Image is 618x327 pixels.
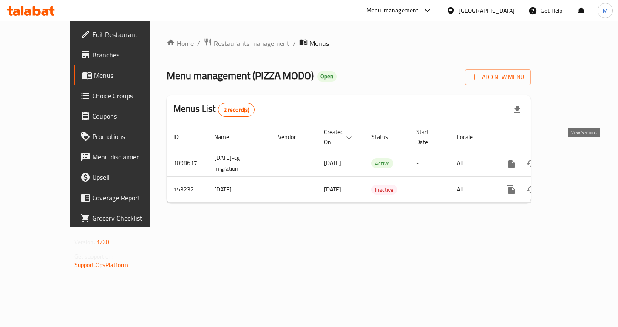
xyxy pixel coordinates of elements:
div: Menu-management [366,6,419,16]
span: Coupons [92,111,167,121]
span: [DATE] [324,184,341,195]
h2: Menus List [173,102,255,117]
td: All [450,176,494,202]
span: Active [371,159,393,168]
div: [GEOGRAPHIC_DATA] [459,6,515,15]
button: more [501,153,521,173]
td: [DATE] [207,176,271,202]
td: - [409,150,450,176]
td: 1098617 [167,150,207,176]
span: [DATE] [324,157,341,168]
span: Name [214,132,240,142]
table: enhanced table [167,124,589,203]
li: / [197,38,200,48]
span: Inactive [371,185,397,195]
a: Edit Restaurant [74,24,173,45]
span: Status [371,132,399,142]
td: All [450,150,494,176]
div: Total records count [218,103,255,117]
a: Restaurants management [204,38,289,49]
span: Restaurants management [214,38,289,48]
span: M [603,6,608,15]
span: Locale [457,132,484,142]
a: Upsell [74,167,173,188]
th: Actions [494,124,589,150]
td: [DATE]-cg migration [207,150,271,176]
div: Export file [507,100,527,120]
span: Promotions [92,131,167,142]
span: Choice Groups [92,91,167,101]
span: Branches [92,50,167,60]
button: Change Status [521,153,541,173]
span: Menu disclaimer [92,152,167,162]
a: Choice Groups [74,85,173,106]
span: Start Date [416,127,440,147]
a: Branches [74,45,173,65]
span: 1.0.0 [96,236,110,247]
span: Created On [324,127,354,147]
span: Vendor [278,132,307,142]
span: Edit Restaurant [92,29,167,40]
li: / [293,38,296,48]
a: Menus [74,65,173,85]
span: Open [317,73,337,80]
a: Coverage Report [74,188,173,208]
span: Menus [94,70,167,80]
a: Support.OpsPlatform [74,259,128,270]
span: Get support on: [74,251,113,262]
button: more [501,179,521,200]
a: Home [167,38,194,48]
a: Menu disclaimer [74,147,173,167]
span: ID [173,132,190,142]
span: Menu management ( PIZZA MODO ) [167,66,314,85]
button: Add New Menu [465,69,531,85]
span: Upsell [92,172,167,182]
div: Open [317,71,337,82]
button: Change Status [521,179,541,200]
td: - [409,176,450,202]
span: 2 record(s) [218,106,255,114]
a: Grocery Checklist [74,208,173,228]
span: Add New Menu [472,72,524,82]
span: Coverage Report [92,193,167,203]
a: Promotions [74,126,173,147]
nav: breadcrumb [167,38,531,49]
span: Version: [74,236,95,247]
span: Grocery Checklist [92,213,167,223]
td: 153232 [167,176,207,202]
a: Coupons [74,106,173,126]
span: Menus [309,38,329,48]
div: Inactive [371,185,397,195]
